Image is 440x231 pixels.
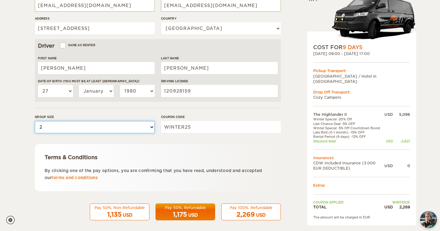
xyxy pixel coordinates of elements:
[313,215,410,219] div: The amount will be charged in EUR
[313,117,384,121] td: Winter Special -20% Off
[156,204,215,221] button: Pay 50%, Refundable 1,175 USD
[161,56,278,61] label: Last Name
[237,211,255,218] span: 2,269
[6,216,19,224] a: Cookie settings
[420,211,437,228] button: chat-button
[173,211,187,218] span: 1,175
[313,122,384,126] td: Last Chance Deal -5% OFF
[313,95,410,100] td: Cozy Campers
[384,139,393,143] div: USD
[313,155,410,160] td: Insurances
[188,212,198,218] div: USD
[38,56,155,61] label: First Name
[393,112,410,117] div: 5,096
[313,90,410,95] div: Drop Off Transport:
[343,44,362,50] span: 9 Days
[256,212,266,218] div: USD
[393,139,410,143] div: -2,827
[313,44,410,51] div: COST FOR
[61,42,95,48] label: Same as renter
[161,62,278,74] input: e.g. Smith
[313,160,384,171] td: CDW Included Insurance (3.000 EUR DEDUCTIBLE)
[61,44,64,48] input: Same as renter
[225,205,277,210] div: Pay 100%, Refundable
[313,200,384,204] td: Coupon applied
[313,51,410,56] div: [DATE] 09:00 - [DATE] 17:00
[420,211,437,228] img: Freyja at Cozy Campers
[161,115,281,119] label: Coupon code
[107,211,122,218] span: 1,135
[123,212,132,218] div: USD
[313,183,410,188] td: Extras
[38,62,155,74] input: e.g. William
[393,204,410,210] div: 2,269
[384,112,393,117] div: USD
[384,204,393,210] div: USD
[35,22,155,35] input: e.g. Street, City, Zip Code
[161,85,278,97] input: e.g. 14789654B
[45,167,271,182] p: By clicking one of the pay options, you are confirming that you have read, understood and accepte...
[221,204,281,221] button: Pay 100%, Refundable 2,269 USD
[313,204,384,210] td: TOTAL
[159,205,211,210] div: Pay 50%, Refundable
[35,115,155,119] label: Group size
[52,175,98,180] a: terms and conditions
[313,74,410,84] td: [GEOGRAPHIC_DATA] / Hotel in [GEOGRAPHIC_DATA]
[38,79,155,83] label: Date of birth (You must be at least [DEMOGRAPHIC_DATA])
[313,68,410,73] div: Pickup Transport:
[161,79,278,83] label: Driving License
[393,163,410,168] div: 0
[94,205,145,210] div: Pay 50%, Non-Refundable
[38,42,278,50] div: Driver
[313,130,384,134] td: Late Bird (0-1 month): -15% OFF
[384,200,410,204] td: WINTER25
[90,204,149,221] button: Pay 50%, Non-Refundable 1,135 USD
[313,126,384,130] td: Winter Special -5% Off Countdown Boost
[384,163,393,168] div: USD
[313,112,384,117] td: The Highlander II
[313,139,384,143] td: Discount total
[35,16,155,21] label: Address
[161,16,281,21] label: Country
[45,154,271,161] div: Terms & Conditions
[313,134,384,139] td: Rental Period (9 days): -12% OFF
